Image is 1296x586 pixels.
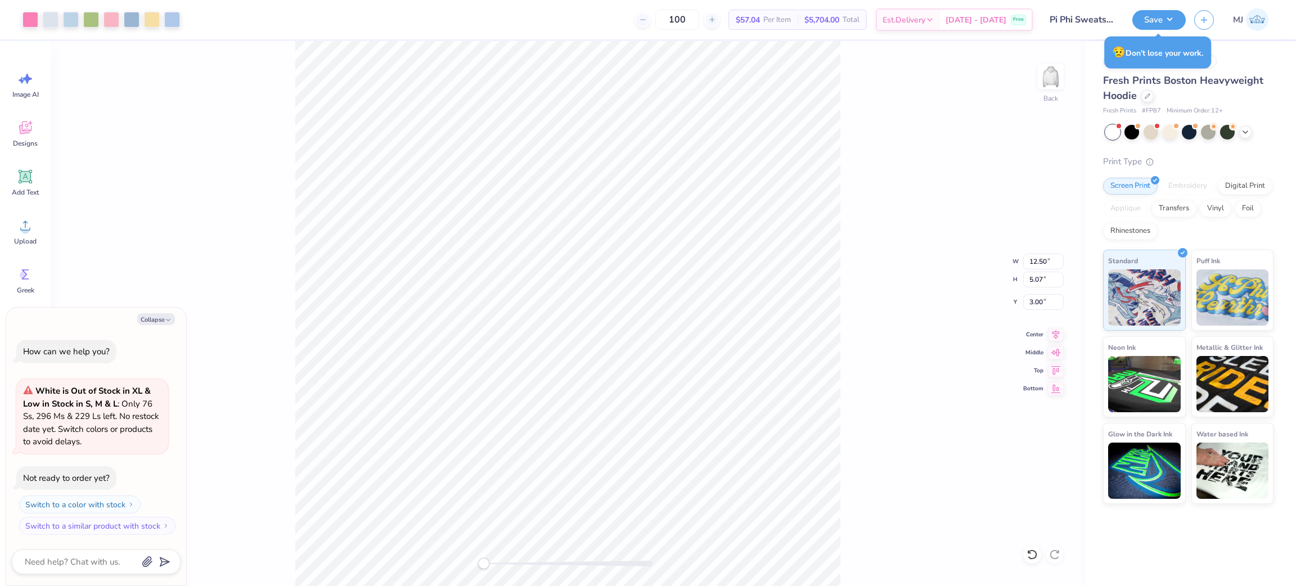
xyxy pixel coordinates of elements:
div: Back [1043,93,1058,103]
span: [DATE] - [DATE] [946,14,1006,26]
span: Puff Ink [1196,255,1220,267]
div: Accessibility label [478,558,489,569]
div: Not ready to order yet? [23,472,110,484]
a: MJ [1228,8,1273,31]
span: # FP87 [1142,106,1161,116]
span: Per Item [763,14,791,26]
div: Print Type [1103,155,1273,168]
img: Switch to a similar product with stock [163,522,169,529]
span: Designs [13,139,38,148]
img: Puff Ink [1196,269,1269,326]
span: Glow in the Dark Ink [1108,428,1172,440]
span: Top [1023,366,1043,375]
span: Total [843,14,859,26]
div: Don’t lose your work. [1104,37,1211,69]
div: Embroidery [1161,178,1214,195]
button: Collapse [137,313,175,325]
img: Water based Ink [1196,443,1269,499]
img: Mark Joshua Mullasgo [1246,8,1268,31]
div: How can we help you? [23,346,110,357]
span: Neon Ink [1108,341,1136,353]
span: Est. Delivery [883,14,925,26]
strong: White is Out of Stock in XL & Low in Stock in S, M & L [23,385,151,409]
span: 😥 [1112,45,1126,60]
span: Middle [1023,348,1043,357]
img: Standard [1108,269,1181,326]
span: Bottom [1023,384,1043,393]
span: MJ [1233,13,1243,26]
span: Add Text [12,188,39,197]
span: Image AI [12,90,39,99]
img: Neon Ink [1108,356,1181,412]
img: Glow in the Dark Ink [1108,443,1181,499]
div: Vinyl [1200,200,1231,217]
span: Greek [17,286,34,295]
span: Fresh Prints [1103,106,1136,116]
div: Screen Print [1103,178,1158,195]
div: Digital Print [1218,178,1272,195]
img: Switch to a color with stock [128,501,134,508]
span: Water based Ink [1196,428,1248,440]
button: Switch to a color with stock [19,495,141,513]
span: $5,704.00 [804,14,839,26]
button: Save [1132,10,1186,30]
span: : Only 76 Ss, 296 Ms & 229 Ls left. No restock date yet. Switch colors or products to avoid delays. [23,385,159,447]
div: Foil [1235,200,1261,217]
span: Fresh Prints Boston Heavyweight Hoodie [1103,74,1263,102]
span: Free [1013,16,1024,24]
div: Transfers [1151,200,1196,217]
span: Minimum Order: 12 + [1167,106,1223,116]
div: Rhinestones [1103,223,1158,240]
span: $57.04 [736,14,760,26]
img: Metallic & Glitter Ink [1196,356,1269,412]
input: Untitled Design [1041,8,1124,31]
span: Center [1023,330,1043,339]
img: Back [1039,65,1062,88]
input: – – [655,10,699,30]
span: Standard [1108,255,1138,267]
span: Metallic & Glitter Ink [1196,341,1263,353]
span: Upload [14,237,37,246]
div: Applique [1103,200,1148,217]
button: Switch to a similar product with stock [19,517,175,535]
